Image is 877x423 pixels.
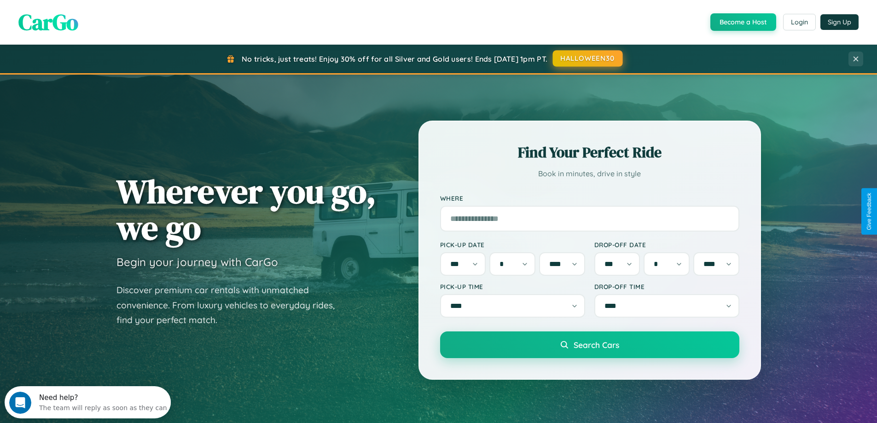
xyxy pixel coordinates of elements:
[553,50,623,67] button: HALLOWEEN30
[783,14,816,30] button: Login
[594,241,739,249] label: Drop-off Date
[116,255,278,269] h3: Begin your journey with CarGo
[594,283,739,290] label: Drop-off Time
[116,283,347,328] p: Discover premium car rentals with unmatched convenience. From luxury vehicles to everyday rides, ...
[440,194,739,202] label: Where
[710,13,776,31] button: Become a Host
[5,386,171,418] iframe: Intercom live chat discovery launcher
[18,7,78,37] span: CarGo
[440,167,739,180] p: Book in minutes, drive in style
[4,4,171,29] div: Open Intercom Messenger
[440,331,739,358] button: Search Cars
[116,173,376,246] h1: Wherever you go, we go
[35,15,163,25] div: The team will reply as soon as they can
[440,142,739,162] h2: Find Your Perfect Ride
[440,241,585,249] label: Pick-up Date
[820,14,859,30] button: Sign Up
[35,8,163,15] div: Need help?
[574,340,619,350] span: Search Cars
[440,283,585,290] label: Pick-up Time
[866,193,872,230] div: Give Feedback
[242,54,547,64] span: No tricks, just treats! Enjoy 30% off for all Silver and Gold users! Ends [DATE] 1pm PT.
[9,392,31,414] iframe: Intercom live chat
